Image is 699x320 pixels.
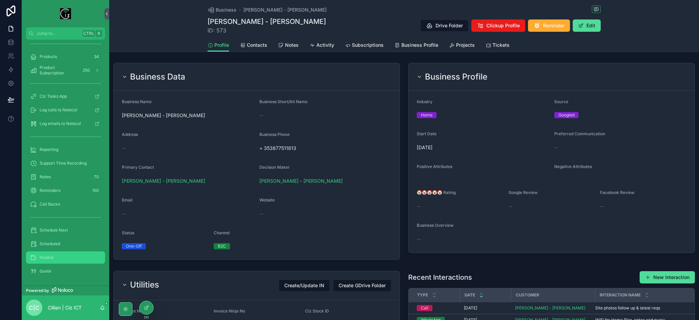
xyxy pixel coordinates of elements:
[305,308,329,314] span: Ciz Stock ID
[417,223,454,228] span: Business Overview
[122,210,126,217] span: --
[509,203,513,210] span: --
[595,305,660,311] span: Site photos follow up & latest reqs
[509,190,538,195] span: Google Review
[122,99,152,104] span: Business Name
[456,42,475,48] span: Projects
[515,305,585,311] a: [PERSON_NAME] - [PERSON_NAME]
[464,305,507,311] a: [DATE]
[259,132,290,137] span: Business Phone
[554,99,568,104] span: Source
[130,279,159,290] h2: Utilities
[214,42,229,48] span: Profile
[333,279,391,292] button: Create GDrive Folder
[26,27,105,40] button: Jump to...CtrlK
[417,164,452,169] span: Positive Attributes
[417,236,421,242] span: --
[352,42,384,48] span: Subscriptions
[22,40,109,286] div: scrollable content
[48,304,82,311] p: Cillian | Ciz ICT
[401,42,438,48] span: Business Profile
[465,292,475,298] span: Date
[92,173,101,181] div: 70
[486,39,510,53] a: Tickets
[40,121,81,126] span: Log emails to Noloco!
[40,94,67,99] span: Ciz Tasks App
[208,6,237,13] a: Business
[26,238,105,250] a: Scheduled
[600,292,641,298] span: Interaction Name
[122,132,138,137] span: Address
[122,112,254,119] span: [PERSON_NAME] - [PERSON_NAME]
[40,147,58,152] span: Reporting
[83,30,95,37] span: Ctrl
[22,286,109,295] a: Powered by
[516,292,539,298] span: Customer
[486,22,520,29] span: Clickup Profile
[259,145,346,152] span: + 353877511813
[464,305,477,311] p: [DATE]
[285,42,299,48] span: Notes
[259,178,343,184] a: [PERSON_NAME] - [PERSON_NAME]
[259,112,263,119] span: --
[436,22,463,29] span: Drive Folder
[417,305,456,311] a: Call
[425,71,487,82] h2: Business Profile
[515,305,591,311] a: [PERSON_NAME] - [PERSON_NAME]
[26,117,105,130] a: Log emails to Noloco!
[208,17,326,26] h1: [PERSON_NAME] - [PERSON_NAME]
[420,19,469,32] button: Drive Folder
[122,197,132,203] span: Email
[493,42,510,48] span: Tickets
[543,22,565,29] span: Reminder
[259,99,308,104] span: Business Short/Alt Name
[26,143,105,156] a: Reporting
[26,251,105,264] a: Invoice
[96,31,102,36] span: K
[40,161,87,166] span: Support Time Recording
[40,241,60,247] span: Scheduled
[558,112,574,118] div: Googled
[122,230,134,235] span: Status
[60,8,71,19] img: App logo
[90,186,101,195] div: 150
[26,64,105,76] a: Product Subscription250
[528,19,570,32] button: Reminder
[40,65,78,76] span: Product Subscription
[26,51,105,63] a: Products34
[26,288,49,293] span: Powered by
[40,268,51,274] span: Quote
[417,131,437,136] span: Start Date
[417,99,432,104] span: Industry
[37,31,80,36] span: Jump to...
[29,304,39,312] span: C|C
[259,210,263,217] span: --
[310,39,334,53] a: Activity
[421,305,428,311] div: Call
[26,184,105,197] a: Reminders150
[40,255,54,260] span: Invoice
[26,198,105,210] a: Call Backs
[214,308,245,314] span: Invoice Ninja No
[640,271,695,283] a: New Interaction
[600,190,634,195] span: Facebook Review
[243,6,327,13] a: [PERSON_NAME] - [PERSON_NAME]
[26,157,105,169] a: Support Time Recording
[554,164,592,169] span: Negative Attributes
[214,230,230,235] span: Channel
[278,39,299,53] a: Notes
[26,224,105,236] a: Schedule Next
[417,203,421,210] span: --
[421,112,432,118] div: Home
[122,178,205,184] a: [PERSON_NAME] - [PERSON_NAME]
[279,279,330,292] button: Create/Update IN
[122,308,152,314] span: Invoice Ninja ID
[218,243,226,249] div: B2C
[40,107,77,113] span: Log calls to Noloco!
[122,145,126,152] span: --
[126,243,142,249] div: One-Off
